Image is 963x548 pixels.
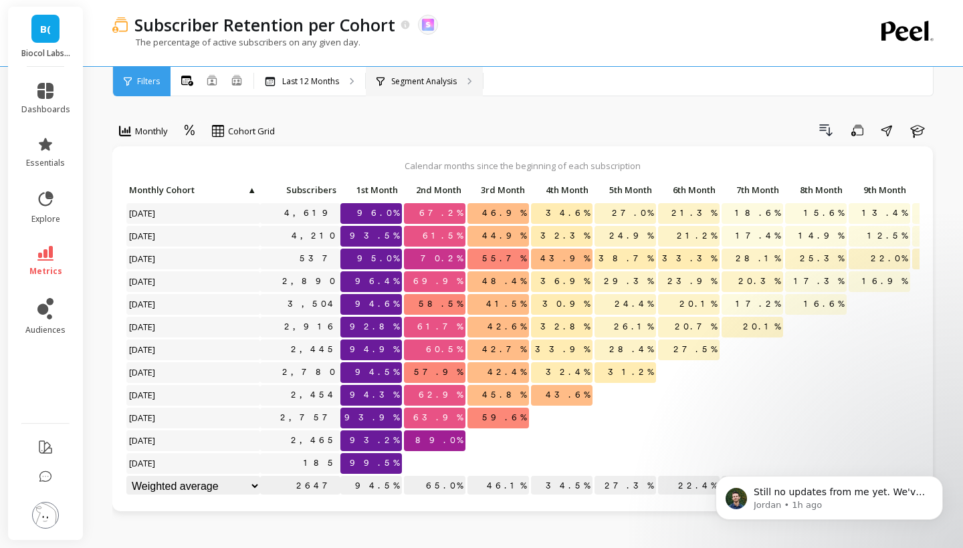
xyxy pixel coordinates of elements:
div: Toggle SortBy [403,180,467,201]
div: Toggle SortBy [784,180,848,201]
span: dashboards [21,104,70,115]
span: 29.3% [601,271,656,291]
span: 94.5% [352,362,402,382]
div: Toggle SortBy [721,180,784,201]
span: 45.8% [479,385,529,405]
a: 537 [297,249,340,269]
span: 33.9% [532,339,593,360]
span: ▲ [246,184,256,195]
span: 32.3% [538,226,593,246]
p: 22.4% [658,476,720,496]
span: 69.9% [411,271,465,291]
span: Cohort Grid [228,125,275,138]
span: 61.5% [420,226,465,246]
p: Last 12 Months [282,76,339,87]
span: 94.6% [352,294,402,314]
span: 9th Month [851,184,906,195]
span: 27.5% [671,339,720,360]
span: 61.7% [415,317,465,337]
span: 5th Month [597,184,652,195]
p: Biocol Labs (US) [21,48,70,59]
span: Monthly [135,125,168,138]
span: 26.1% [611,317,656,337]
a: 2,780 [280,362,340,382]
img: header icon [112,17,128,32]
span: 28.4% [607,339,656,360]
a: 2,465 [288,430,340,450]
span: 89.0% [413,430,465,450]
span: [DATE] [126,453,159,473]
span: 63.9% [411,408,465,428]
span: 27.0% [609,203,656,223]
span: 99.5% [347,453,402,473]
a: 2,916 [282,317,340,337]
a: 2,757 [278,408,340,428]
p: Subscriber Retention per Cohort [134,13,395,36]
span: 42.6% [485,317,529,337]
span: 41.5% [484,294,529,314]
p: 46.1% [467,476,529,496]
span: 31.2% [605,362,656,382]
span: 62.9% [416,385,465,405]
p: 2647 [260,476,340,496]
span: 17.3% [791,271,847,291]
p: 7th Month [722,180,783,199]
span: 21.2% [674,226,720,246]
span: 3rd Month [470,184,525,195]
p: 94.5% [340,476,402,496]
p: Calendar months since the beginning of each subscription [126,160,920,172]
div: Toggle SortBy [657,180,721,201]
p: The percentage of active subscribers on any given day. [112,36,360,48]
span: 59.6% [479,408,529,428]
span: [DATE] [126,339,159,360]
p: 8th Month [785,180,847,199]
span: [DATE] [126,271,159,291]
span: 20.3% [736,271,783,291]
span: 33.3% [659,249,720,269]
span: 42.4% [485,362,529,382]
span: 16.9% [859,271,910,291]
span: 17.4% [733,226,783,246]
span: 32.8% [538,317,593,337]
span: [DATE] [126,317,159,337]
span: 93.5% [347,226,402,246]
span: 20.7% [672,317,720,337]
span: 92.8% [347,317,402,337]
a: 2,454 [288,385,340,405]
span: [DATE] [126,249,159,269]
a: 2,445 [288,339,340,360]
span: 4th Month [534,184,588,195]
span: 24.9% [607,226,656,246]
span: essentials [26,158,65,168]
span: 16.6% [801,294,847,314]
p: 6th Month [658,180,720,199]
span: audiences [25,325,66,335]
span: Filters [137,76,160,87]
a: 4,619 [282,203,340,223]
span: 22.0% [868,249,910,269]
span: 96.0% [354,203,402,223]
span: 20.1% [677,294,720,314]
span: [DATE] [126,203,159,223]
a: 3,504 [285,294,340,314]
iframe: Intercom notifications message [695,448,963,541]
p: 27.3% [595,476,656,496]
div: Toggle SortBy [594,180,657,201]
p: 2nd Month [404,180,465,199]
span: 8th Month [788,184,843,195]
p: 3rd Month [467,180,529,199]
div: Toggle SortBy [340,180,403,201]
span: 18.6% [732,203,783,223]
a: 4,210 [289,226,340,246]
p: 65.0% [404,476,465,496]
span: 70.2% [418,249,465,269]
div: Toggle SortBy [467,180,530,201]
span: 32.4% [543,362,593,382]
span: [DATE] [126,408,159,428]
span: 58.5% [416,294,465,314]
span: 95.0% [354,249,402,269]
